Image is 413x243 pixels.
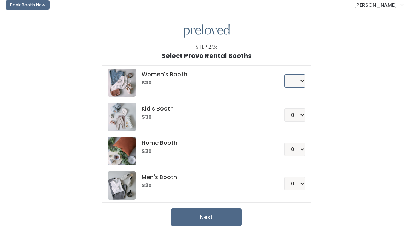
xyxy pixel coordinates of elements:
img: preloved logo [108,103,136,131]
h5: Women's Booth [142,71,267,78]
h6: $30 [142,183,267,189]
h5: Home Booth [142,140,267,146]
h6: $30 [142,114,267,120]
button: Next [171,208,242,226]
div: Step 2/3: [196,43,217,51]
img: preloved logo [184,24,230,38]
h6: $30 [142,149,267,154]
img: preloved logo [108,137,136,165]
h1: Select Provo Rental Booths [162,52,252,59]
img: preloved logo [108,171,136,200]
button: Book Booth Now [6,0,50,10]
span: [PERSON_NAME] [354,1,397,9]
img: preloved logo [108,69,136,97]
h5: Kid's Booth [142,106,267,112]
h6: $30 [142,80,267,86]
h5: Men's Booth [142,174,267,180]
